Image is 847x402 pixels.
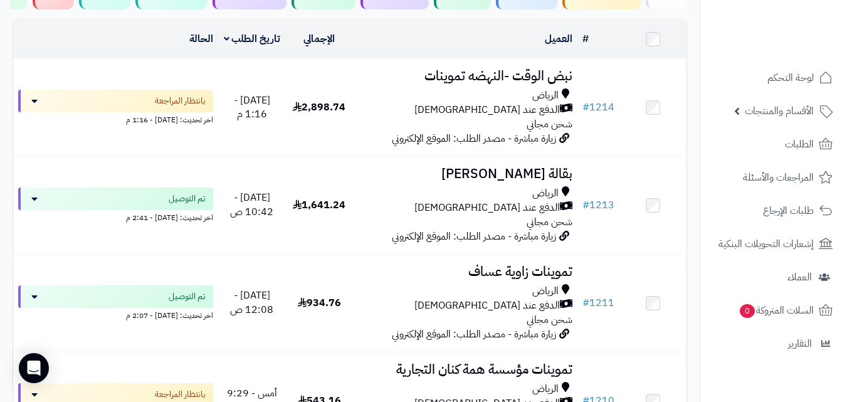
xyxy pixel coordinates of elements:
[582,31,589,46] a: #
[767,69,814,87] span: لوحة التحكم
[230,288,273,317] span: [DATE] - 12:08 ص
[708,229,839,259] a: إشعارات التحويلات البنكية
[708,162,839,193] a: المراجعات والأسئلة
[392,327,556,342] span: زيارة مباشرة - مصدر الطلب: الموقع الإلكتروني
[230,190,273,220] span: [DATE] - 10:42 ص
[763,202,814,220] span: طلبات الإرجاع
[155,95,206,107] span: بانتظار المراجعة
[19,353,49,383] div: Open Intercom Messenger
[745,102,814,120] span: الأقسام والمنتجات
[18,112,213,125] div: اخر تحديث: [DATE] - 1:16 م
[527,214,572,230] span: شحن مجاني
[18,308,213,321] div: اخر تحديث: [DATE] - 2:07 م
[788,335,812,352] span: التقارير
[414,299,560,313] span: الدفع عند [DEMOGRAPHIC_DATA]
[298,295,341,310] span: 934.76
[392,229,556,244] span: زيارة مباشرة - مصدر الطلب: الموقع الإلكتروني
[787,268,812,286] span: العملاء
[169,193,206,205] span: تم التوصيل
[743,169,814,186] span: المراجعات والأسئلة
[532,186,559,201] span: الرياض
[155,388,206,401] span: بانتظار المراجعة
[358,69,572,83] h3: نبض الوقت -النهضه تموينات
[582,100,614,115] a: #1214
[527,312,572,327] span: شحن مجاني
[224,31,281,46] a: تاريخ الطلب
[532,382,559,396] span: الرياض
[762,9,835,36] img: logo-2.png
[739,302,814,319] span: السلات المتروكة
[582,198,589,213] span: #
[303,31,335,46] a: الإجمالي
[582,295,614,310] a: #1211
[739,304,755,319] span: 0
[708,129,839,159] a: الطلبات
[392,131,556,146] span: زيارة مباشرة - مصدر الطلب: الموقع الإلكتروني
[545,31,572,46] a: العميل
[189,31,213,46] a: الحالة
[718,235,814,253] span: إشعارات التحويلات البنكية
[293,198,345,213] span: 1,641.24
[293,100,345,115] span: 2,898.74
[532,284,559,299] span: الرياض
[708,63,839,93] a: لوحة التحكم
[582,100,589,115] span: #
[18,210,213,223] div: اخر تحديث: [DATE] - 2:41 م
[708,262,839,292] a: العملاء
[169,290,206,303] span: تم التوصيل
[358,167,572,181] h3: بقالة [PERSON_NAME]
[358,362,572,377] h3: تموينات مؤسسة همة كنان التجارية
[234,93,270,122] span: [DATE] - 1:16 م
[358,265,572,279] h3: تموينات زاوية عساف
[414,201,560,215] span: الدفع عند [DEMOGRAPHIC_DATA]
[708,329,839,359] a: التقارير
[708,196,839,226] a: طلبات الإرجاع
[414,103,560,117] span: الدفع عند [DEMOGRAPHIC_DATA]
[582,295,589,310] span: #
[582,198,614,213] a: #1213
[527,117,572,132] span: شحن مجاني
[708,295,839,325] a: السلات المتروكة0
[532,88,559,103] span: الرياض
[785,135,814,153] span: الطلبات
